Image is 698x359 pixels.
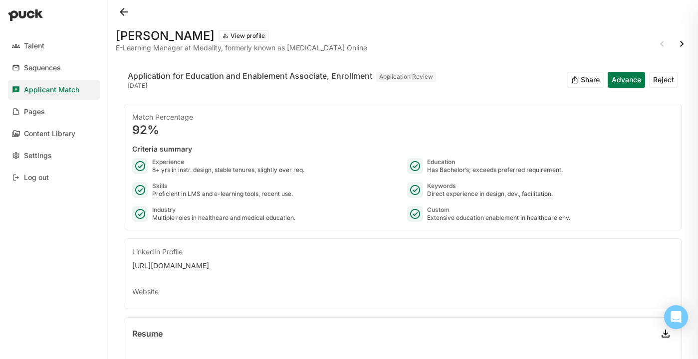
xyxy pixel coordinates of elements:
[132,247,674,257] div: LinkedIn Profile
[219,30,269,42] button: View profile
[8,80,100,100] a: Applicant Match
[24,64,61,72] div: Sequences
[152,166,304,174] div: 8+ yrs in instr. design, stable tenures, slightly over req.
[152,190,293,198] div: Proficient in LMS and e-learning tools, recent use.
[567,72,604,88] button: Share
[24,86,79,94] div: Applicant Match
[649,72,678,88] button: Reject
[116,44,367,52] div: E-Learning Manager at Medality, formerly known as [MEDICAL_DATA] Online
[24,152,52,160] div: Settings
[152,158,304,166] div: Experience
[24,108,45,116] div: Pages
[664,305,688,329] div: Open Intercom Messenger
[132,330,163,338] div: Resume
[376,72,436,82] div: Application Review
[132,261,674,271] div: [URL][DOMAIN_NAME]
[608,72,645,88] button: Advance
[132,124,674,136] div: 92%
[24,42,44,50] div: Talent
[132,144,674,154] div: Criteria summary
[8,124,100,144] a: Content Library
[128,70,372,82] div: Application for Education and Enablement Associate, Enrollment
[132,112,674,122] div: Match Percentage
[152,182,293,190] div: Skills
[116,30,215,42] h1: [PERSON_NAME]
[427,166,563,174] div: Has Bachelor’s; exceeds preferred requirement.
[8,102,100,122] a: Pages
[427,158,563,166] div: Education
[8,58,100,78] a: Sequences
[132,287,674,297] div: Website
[427,190,553,198] div: Direct experience in design, dev., facilitation.
[128,82,436,90] div: [DATE]
[152,214,295,222] div: Multiple roles in healthcare and medical education.
[427,206,570,214] div: Custom
[152,206,295,214] div: Industry
[427,214,570,222] div: Extensive education enablement in healthcare env.
[8,146,100,166] a: Settings
[24,130,75,138] div: Content Library
[24,174,49,182] div: Log out
[427,182,553,190] div: Keywords
[8,36,100,56] a: Talent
